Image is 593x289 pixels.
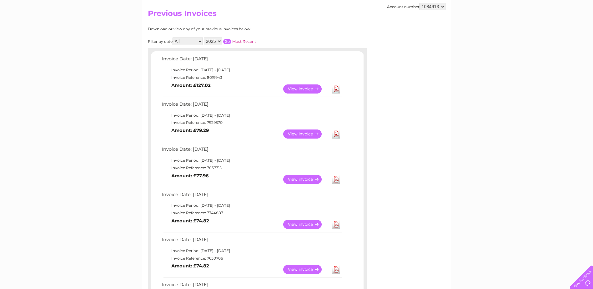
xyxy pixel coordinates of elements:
a: Download [332,220,340,229]
div: Account number [387,3,445,10]
div: Clear Business is a trading name of Verastar Limited (registered in [GEOGRAPHIC_DATA] No. 3667643... [149,3,445,30]
td: Invoice Reference: 7929370 [160,119,343,126]
b: Amount: £127.02 [171,83,211,88]
img: logo.png [21,16,53,35]
a: Contact [551,27,567,31]
a: Water [483,27,495,31]
td: Invoice Date: [DATE] [160,190,343,202]
td: Invoice Date: [DATE] [160,145,343,157]
td: Invoice Period: [DATE] - [DATE] [160,157,343,164]
div: Download or view any of your previous invoices below. [148,27,312,31]
td: Invoice Reference: 7744887 [160,209,343,217]
a: 0333 014 3131 [475,3,518,11]
a: Telecoms [516,27,535,31]
a: Blog [539,27,548,31]
a: Download [332,129,340,139]
td: Invoice Period: [DATE] - [DATE] [160,112,343,119]
a: View [283,175,329,184]
td: Invoice Date: [DATE] [160,236,343,247]
a: View [283,129,329,139]
a: Log out [572,27,587,31]
td: Invoice Date: [DATE] [160,100,343,112]
td: Invoice Period: [DATE] - [DATE] [160,202,343,209]
div: Filter by date [148,38,312,45]
td: Invoice Period: [DATE] - [DATE] [160,66,343,74]
a: Energy [499,27,512,31]
b: Amount: £77.96 [171,173,209,179]
td: Invoice Reference: 8019943 [160,74,343,81]
a: Download [332,84,340,94]
b: Amount: £74.82 [171,218,209,224]
td: Invoice Date: [DATE] [160,55,343,66]
b: Amount: £74.82 [171,263,209,269]
a: Download [332,175,340,184]
a: View [283,220,329,229]
td: Invoice Reference: 7650706 [160,255,343,262]
a: Most Recent [232,39,256,44]
a: View [283,84,329,94]
a: Download [332,265,340,274]
td: Invoice Reference: 7837715 [160,164,343,172]
a: View [283,265,329,274]
td: Invoice Period: [DATE] - [DATE] [160,247,343,255]
b: Amount: £79.29 [171,128,209,133]
h2: Previous Invoices [148,9,445,21]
